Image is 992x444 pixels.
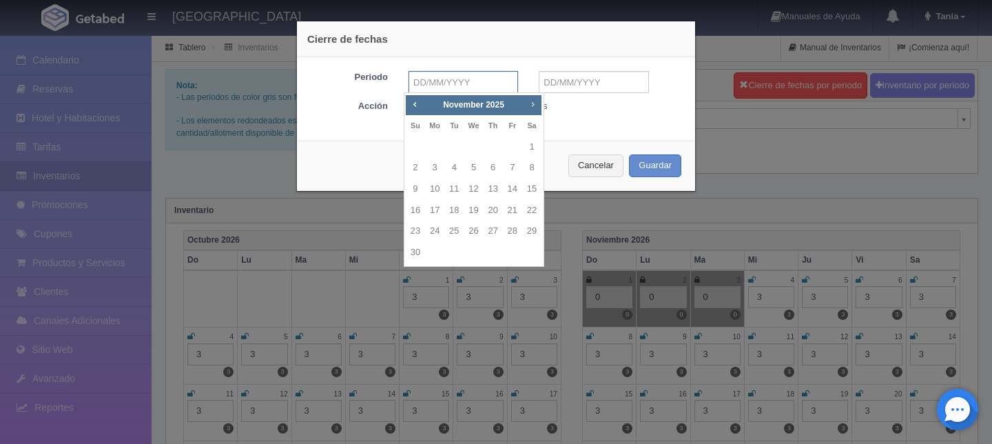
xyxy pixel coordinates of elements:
[488,121,497,130] span: Thursday
[445,179,463,199] a: 11
[300,100,398,113] label: Acción
[464,179,482,199] a: 12
[486,100,504,110] span: 2025
[484,221,502,241] a: 27
[426,158,444,178] a: 3
[407,97,422,112] a: Prev
[450,121,458,130] span: Tuesday
[484,201,502,221] a: 20
[527,121,536,130] span: Saturday
[426,221,444,241] a: 24
[445,221,463,241] a: 25
[526,97,541,112] a: Next
[409,71,518,93] input: DD/MM/YYYY
[523,221,541,241] a: 29
[523,158,541,178] a: 8
[307,32,685,46] h4: Cierre de fechas
[504,221,521,241] a: 28
[523,179,541,199] a: 15
[629,154,681,177] button: Guardar
[539,71,648,93] input: DD/MM/YYYY
[484,158,502,178] a: 6
[468,121,479,130] span: Wednesday
[484,179,502,199] a: 13
[426,201,444,221] a: 17
[406,158,424,178] a: 2
[300,71,398,84] label: Periodo
[504,201,521,221] a: 21
[523,201,541,221] a: 22
[426,179,444,199] a: 10
[406,221,424,241] a: 23
[406,243,424,263] a: 30
[464,158,482,178] a: 5
[464,201,482,221] a: 19
[411,121,420,130] span: Sunday
[445,158,463,178] a: 4
[406,201,424,221] a: 16
[429,121,440,130] span: Monday
[445,201,463,221] a: 18
[504,179,521,199] a: 14
[523,137,541,157] a: 1
[409,99,420,110] span: Prev
[443,100,484,110] span: November
[406,179,424,199] a: 9
[504,158,521,178] a: 7
[464,221,482,241] a: 26
[508,121,516,130] span: Friday
[527,99,538,110] span: Next
[568,154,623,177] button: Cancelar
